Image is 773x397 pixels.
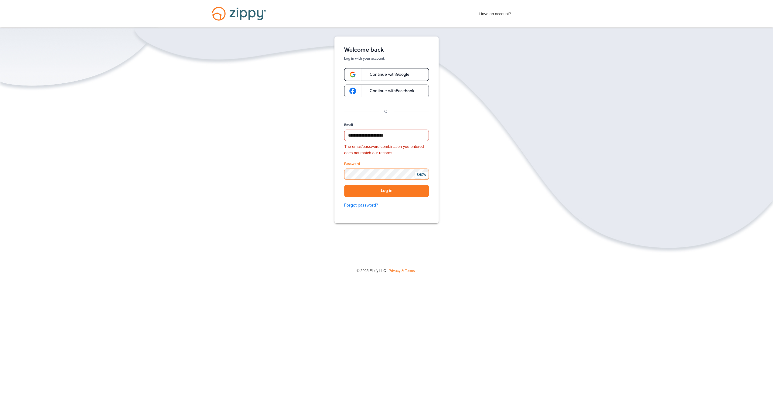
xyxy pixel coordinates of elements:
[349,88,356,94] img: google-logo
[415,172,428,178] div: SHOW
[344,122,353,127] label: Email
[344,68,429,81] a: google-logoContinue withGoogle
[364,89,414,93] span: Continue with Facebook
[357,269,386,273] span: © 2025 Floify LLC
[344,46,429,54] h1: Welcome back
[364,72,409,77] span: Continue with Google
[344,185,429,197] button: Log in
[349,71,356,78] img: google-logo
[344,144,429,156] div: The email/password combination you entered does not match our records.
[344,161,360,166] label: Password
[344,169,429,180] input: Password
[344,85,429,97] a: google-logoContinue withFacebook
[344,202,429,209] a: Forgot password?
[384,108,389,115] p: Or
[344,130,429,141] input: Email
[344,56,429,61] p: Log in with your account.
[479,8,511,17] span: Have an account?
[388,269,415,273] a: Privacy & Terms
